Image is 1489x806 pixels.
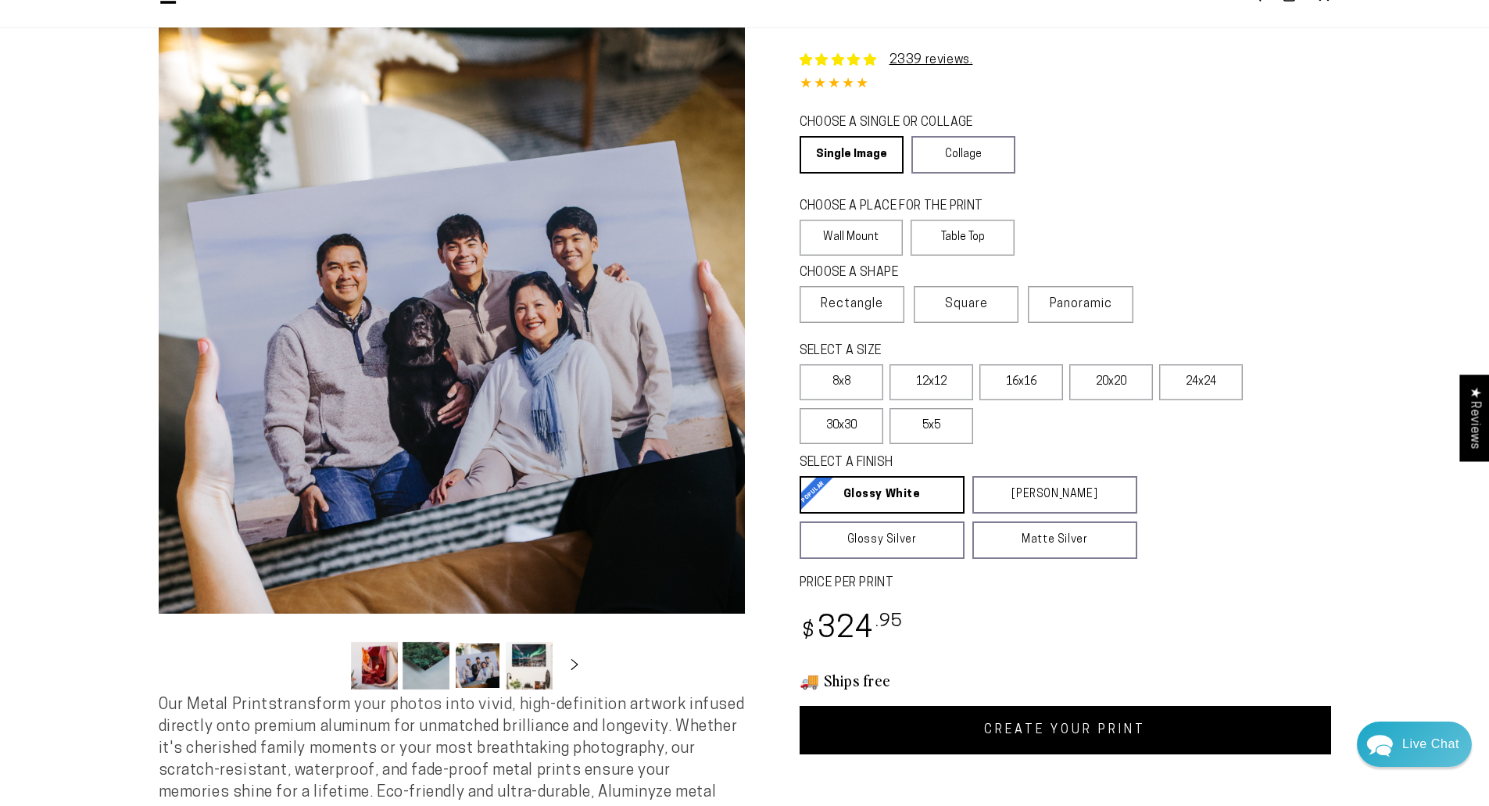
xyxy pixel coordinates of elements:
[800,575,1331,593] label: PRICE PER PRINT
[800,670,1331,690] h3: 🚚 Ships free
[506,642,553,690] button: Load image 4 in gallery view
[800,706,1331,754] a: CREATE YOUR PRINT
[821,295,883,313] span: Rectangle
[800,198,1000,216] legend: CHOOSE A PLACE FOR THE PRINT
[979,364,1063,400] label: 16x16
[889,54,973,66] a: 2339 reviews.
[113,23,154,64] img: Marie J
[351,642,398,690] button: Load image 1 in gallery view
[800,114,1001,132] legend: CHOOSE A SINGLE OR COLLAGE
[802,622,815,643] span: $
[800,614,904,645] bdi: 324
[889,408,973,444] label: 5x5
[972,476,1137,514] a: [PERSON_NAME]
[146,23,187,64] img: John
[800,454,1100,472] legend: SELECT A FINISH
[800,521,965,559] a: Glossy Silver
[945,295,988,313] span: Square
[557,648,592,682] button: Slide right
[800,408,883,444] label: 30x30
[800,342,1112,360] legend: SELECT A SIZE
[23,73,310,86] div: We usually reply in a few minutes at this time of day.
[454,642,501,690] button: Load image 3 in gallery view
[800,476,965,514] a: Glossy White
[312,648,346,682] button: Slide left
[1050,298,1112,310] span: Panoramic
[106,471,227,496] a: Send a Message
[911,220,1015,256] label: Table Top
[120,447,211,457] span: We run on
[972,521,1137,559] a: Matte Silver
[875,613,904,631] sup: .95
[1357,722,1472,767] div: Chat widget toggle
[800,220,904,256] label: Wall Mount
[168,444,211,458] span: Re:amaze
[179,23,220,64] img: Helga
[911,136,1015,174] a: Collage
[1159,364,1243,400] label: 24x24
[1069,364,1153,400] label: 20x20
[1402,722,1459,767] div: Contact Us Directly
[1459,374,1489,461] div: Click to open Judge.me floating reviews tab
[889,364,973,400] label: 12x12
[800,364,883,400] label: 8x8
[403,642,449,690] button: Load image 2 in gallery view
[800,264,1003,282] legend: CHOOSE A SHAPE
[800,136,904,174] a: Single Image
[800,73,1331,96] div: 4.84 out of 5.0 stars
[159,27,745,694] media-gallery: Gallery Viewer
